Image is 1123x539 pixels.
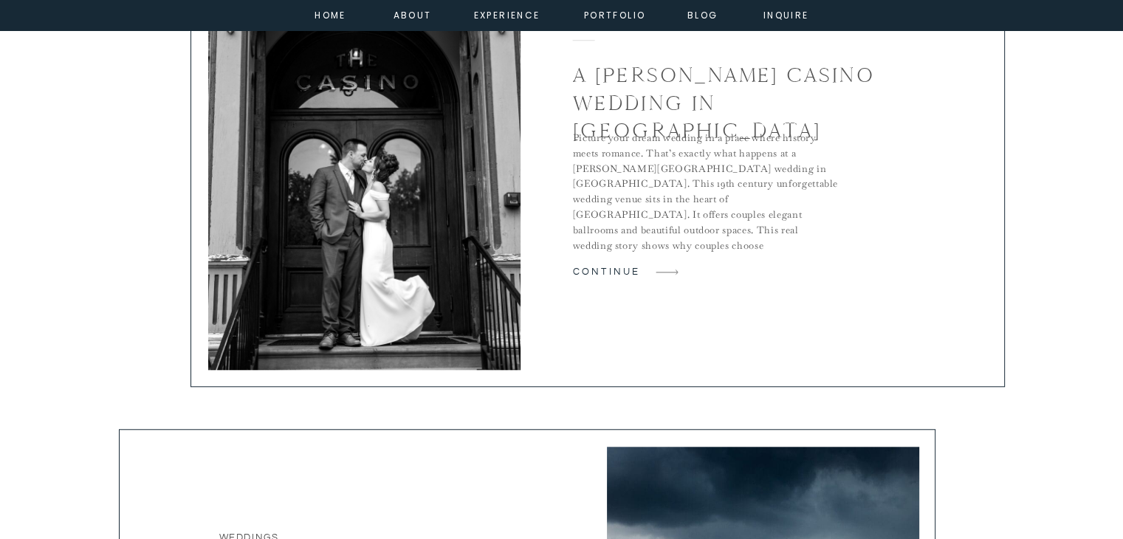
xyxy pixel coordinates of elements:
a: A [PERSON_NAME] Casino Wedding in [GEOGRAPHIC_DATA] [573,62,875,143]
a: home [311,7,351,21]
a: continue [573,265,629,278]
a: Weddings [573,7,628,17]
a: A Canfield Casino Wedding in Saratoga Springs [647,261,687,283]
a: portfolio [583,7,647,21]
a: Blog [676,7,729,21]
a: inquire [760,7,813,21]
a: experience [474,7,534,21]
p: Picture your dream wedding in a place where history meets romance. That’s exactly what happens at... [573,131,840,269]
a: about [394,7,427,21]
